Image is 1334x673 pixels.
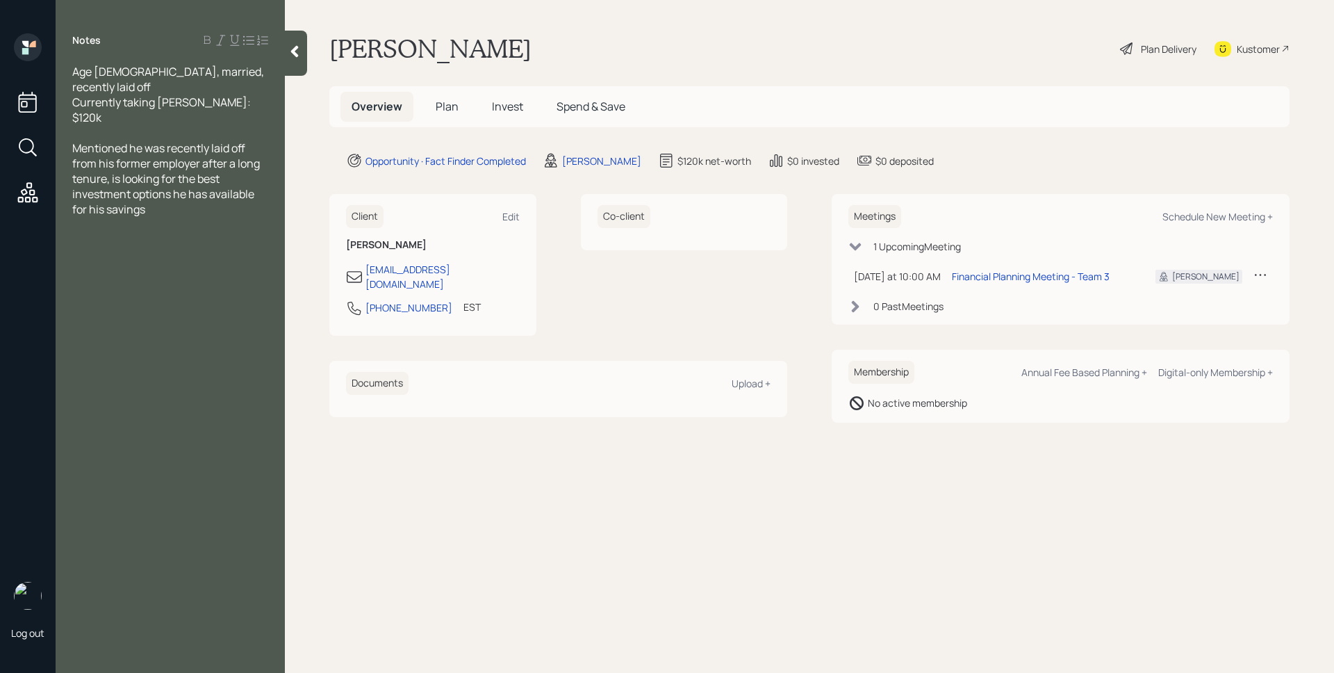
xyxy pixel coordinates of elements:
[1172,270,1240,283] div: [PERSON_NAME]
[1162,210,1273,223] div: Schedule New Meeting +
[346,205,384,228] h6: Client
[346,239,520,251] h6: [PERSON_NAME]
[848,205,901,228] h6: Meetings
[11,626,44,640] div: Log out
[329,33,532,64] h1: [PERSON_NAME]
[873,239,961,254] div: 1 Upcoming Meeting
[868,396,967,410] div: No active membership
[463,300,481,314] div: EST
[365,300,452,315] div: [PHONE_NUMBER]
[854,269,941,284] div: [DATE] at 10:00 AM
[352,99,402,114] span: Overview
[952,269,1110,284] div: Financial Planning Meeting - Team 3
[492,99,523,114] span: Invest
[848,361,914,384] h6: Membership
[365,262,520,291] div: [EMAIL_ADDRESS][DOMAIN_NAME]
[1237,42,1280,56] div: Kustomer
[677,154,751,168] div: $120k net-worth
[873,299,944,314] div: 0 Past Meeting s
[1158,366,1273,379] div: Digital-only Membership +
[1021,366,1147,379] div: Annual Fee Based Planning +
[14,582,42,610] img: james-distasi-headshot.png
[598,205,650,228] h6: Co-client
[72,33,101,47] label: Notes
[732,377,771,390] div: Upload +
[562,154,641,168] div: [PERSON_NAME]
[72,140,262,217] span: Mentioned he was recently laid off from his former employer after a long tenure, is looking for t...
[346,372,409,395] h6: Documents
[72,64,266,125] span: Age [DEMOGRAPHIC_DATA], married, recently laid off Currently taking [PERSON_NAME]: $120k
[875,154,934,168] div: $0 deposited
[365,154,526,168] div: Opportunity · Fact Finder Completed
[557,99,625,114] span: Spend & Save
[502,210,520,223] div: Edit
[436,99,459,114] span: Plan
[787,154,839,168] div: $0 invested
[1141,42,1196,56] div: Plan Delivery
